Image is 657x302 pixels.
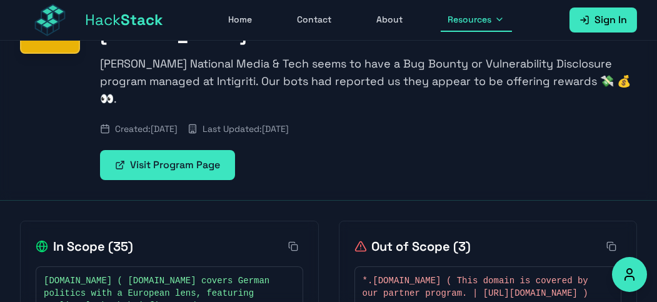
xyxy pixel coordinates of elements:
[221,8,260,32] a: Home
[601,236,621,256] button: Copy all out-of-scope items
[441,8,512,32] button: Resources
[448,13,492,26] span: Resources
[36,238,133,255] h2: In Scope ( 35 )
[612,257,647,292] button: Accessibility Options
[594,13,627,28] span: Sign In
[569,8,637,33] a: Sign In
[121,10,163,29] span: Stack
[100,23,637,45] h1: [PERSON_NAME] National Media & Tech
[369,8,411,32] a: About
[290,8,339,32] a: Contact
[100,150,235,180] a: Visit Program Page
[363,274,601,299] span: *.[DOMAIN_NAME] ( This domain is covered by our partner program. | [URL][DOMAIN_NAME] )
[100,55,637,108] p: [PERSON_NAME] National Media & Tech seems to have a Bug Bounty or Vulnerability Disclosure progra...
[283,236,303,256] button: Copy all in-scope items
[115,123,178,135] span: Created: [DATE]
[354,238,471,255] h2: Out of Scope ( 3 )
[203,123,289,135] span: Last Updated: [DATE]
[85,10,163,30] span: Hack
